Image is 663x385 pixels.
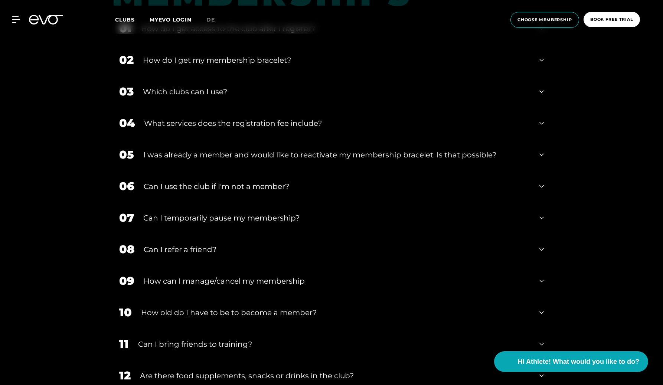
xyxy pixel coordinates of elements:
div: 06 [119,178,134,195]
div: 03 [119,83,134,100]
div: 02 [119,52,134,68]
div: How old do I have to be to become a member? [141,307,530,318]
a: choose membership [508,12,581,28]
a: book free trial [581,12,642,28]
div: 09 [119,273,134,289]
span: de [206,16,215,23]
span: choose membership [517,17,572,23]
div: Which clubs can I use? [143,86,530,97]
div: How can I manage/cancel my membership [144,275,530,287]
div: 10 [119,304,132,321]
div: What services does the registration fee include? [144,118,530,129]
a: Clubs [115,16,150,23]
a: de [206,16,224,24]
div: 11 [119,336,129,352]
button: Hi Athlete! What would you like to do? [494,351,648,372]
div: Can I temporarily pause my membership? [143,212,530,224]
div: 07 [119,209,134,226]
div: How do I get my membership bracelet? [143,55,530,66]
span: Clubs [115,16,135,23]
a: MYEVO LOGIN [150,16,192,23]
div: Can I refer a friend? [144,244,530,255]
div: Can I use the club if I'm not a member? [144,181,530,192]
div: 08 [119,241,134,258]
div: 04 [119,115,135,131]
span: Hi Athlete! What would you like to do? [518,357,639,367]
div: Can I bring friends to training? [138,339,530,350]
div: 12 [119,367,131,384]
div: Are there food supplements, snacks or drinks in the club? [140,370,530,381]
div: 05 [119,146,134,163]
div: I was already a member and would like to reactivate my membership bracelet. Is that possible? [143,149,530,160]
span: book free trial [590,16,633,23]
